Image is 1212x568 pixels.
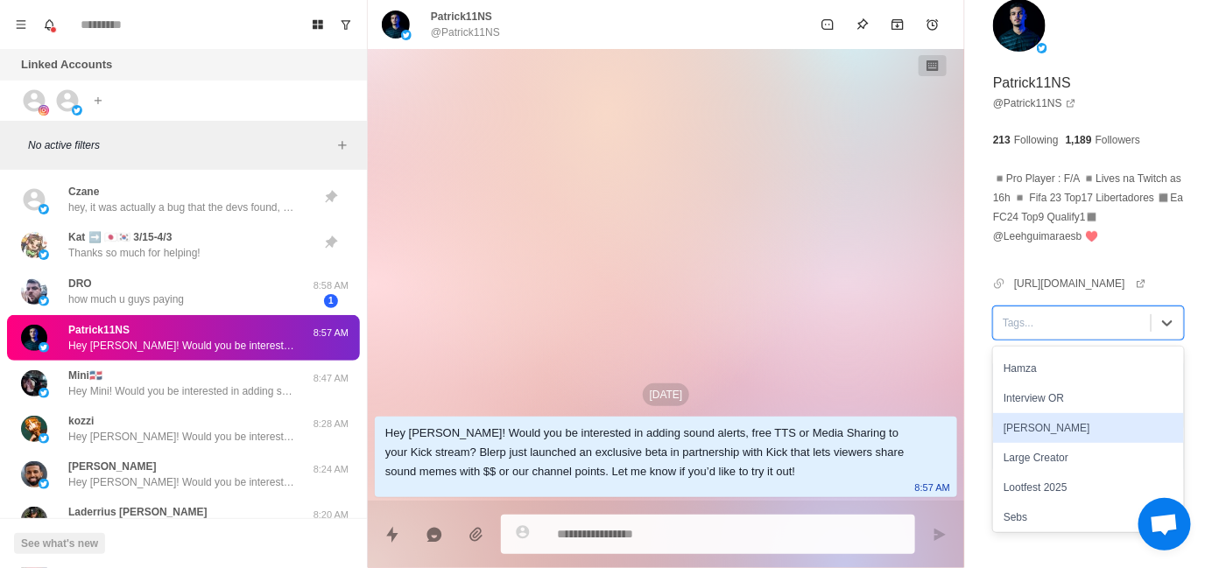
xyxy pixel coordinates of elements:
img: picture [39,105,49,116]
div: Hey [PERSON_NAME]! Would you be interested in adding sound alerts, free TTS or Media Sharing to y... [385,424,919,481]
img: picture [21,416,47,442]
p: Kat ➡️ 🇯🇵🇰🇷 3/15-4/3 [68,229,172,245]
p: Patrick11NS [68,322,130,338]
div: Hamza [993,354,1184,383]
div: Sebs [993,502,1184,532]
p: how much u guys paying [68,291,184,307]
p: Mini🇩🇴 [68,368,102,383]
p: Hey [PERSON_NAME]! Would you be interested in adding sound alerts, free TTS or Media Sharing to y... [68,338,296,354]
p: Following [1014,132,1059,148]
p: kozzi [68,413,94,429]
p: Patrick11NS [431,9,492,25]
div: Open chat [1138,498,1191,550]
p: [DATE] [643,383,690,406]
p: 1,189 [1066,132,1092,148]
p: Linked Accounts [21,56,112,74]
img: picture [39,296,49,306]
p: Laderrius [PERSON_NAME] [68,504,208,520]
button: Show unread conversations [332,11,360,39]
img: picture [39,388,49,398]
img: picture [39,249,49,260]
p: Hey Mini! Would you be interested in adding sound alerts, free TTS or Media Sharing to your Kick ... [68,383,296,399]
img: picture [21,325,47,351]
div: Large Creator [993,443,1184,473]
p: 8:24 AM [309,462,353,477]
span: 1 [324,294,338,308]
img: picture [21,370,47,396]
p: No active filters [28,137,332,153]
p: 8:20 AM [309,508,353,522]
p: @Patrick11NS [431,25,500,40]
div: [PERSON_NAME] [993,413,1184,443]
p: 8:47 AM [309,371,353,386]
p: 8:28 AM [309,417,353,431]
p: DRO [68,276,92,291]
button: Board View [304,11,332,39]
button: See what's new [14,533,105,554]
p: Hey [PERSON_NAME]! Would you be interested in adding sound alerts, free TTS or Media Sharing to y... [68,474,296,490]
img: picture [382,11,410,39]
img: picture [21,507,47,533]
button: Mark as unread [810,7,845,42]
div: Interview OR [993,383,1184,413]
img: picture [39,479,49,489]
p: Patrick11NS [993,73,1071,94]
img: picture [21,461,47,487]
img: picture [39,204,49,214]
p: hey, it was actually a bug that the devs found, they had pushed up a short-term fix while they pa... [68,200,296,215]
p: Hey [PERSON_NAME]! Would you be interested in adding sound alerts, free TTS or Media Sharing to y... [68,429,296,445]
button: Quick replies [375,517,410,552]
button: Notifications [35,11,63,39]
img: picture [39,433,49,444]
img: picture [72,105,82,116]
button: Add reminder [915,7,950,42]
button: Add media [459,517,494,552]
img: picture [39,342,49,353]
button: Archive [880,7,915,42]
button: Reply with AI [417,517,452,552]
button: Pin [845,7,880,42]
a: @Patrick11NS [993,95,1076,111]
p: Thanks so much for helping! [68,245,201,261]
button: Add filters [332,135,353,156]
img: picture [21,232,47,258]
button: Add account [88,90,109,111]
p: 213 [993,132,1011,148]
a: [URL][DOMAIN_NAME] [1014,276,1146,291]
button: Menu [7,11,35,39]
button: Send message [922,517,957,552]
p: Czane [68,184,99,200]
p: [PERSON_NAME] [68,459,157,474]
p: ◾️Pro Player : F/A ◾️Lives na Twitch as 16h ◾️ Fifa 23 Top17 Libertadores ◼️Ea FC24 Top9 Qualify1... [993,169,1184,246]
div: Lootfest 2025 [993,473,1184,502]
p: 8:57 AM [915,478,950,497]
img: picture [1037,43,1047,53]
img: picture [401,30,412,40]
p: Followers [1096,132,1140,148]
img: picture [21,278,47,305]
p: 8:58 AM [309,278,353,293]
p: 8:57 AM [309,326,353,340]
